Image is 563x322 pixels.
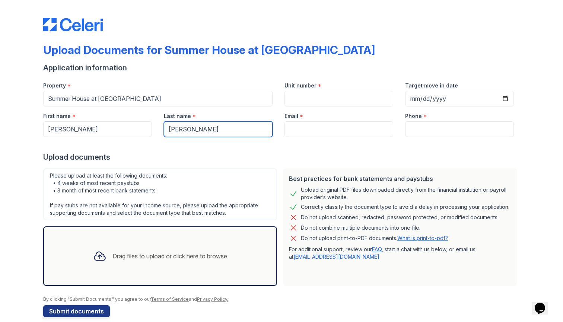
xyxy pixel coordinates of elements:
[43,112,71,120] label: First name
[301,203,509,211] div: Correctly classify the document type to avoid a delay in processing your application.
[43,168,277,220] div: Please upload at least the following documents: • 4 weeks of most recent paystubs • 3 month of mo...
[372,246,382,252] a: FAQ
[43,18,103,31] img: CE_Logo_Blue-a8612792a0a2168367f1c8372b55b34899dd931a85d93a1a3d3e32e68fde9ad4.png
[301,235,448,242] p: Do not upload print-to-PDF documents.
[43,43,375,57] div: Upload Documents for Summer House at [GEOGRAPHIC_DATA]
[284,112,298,120] label: Email
[405,82,458,89] label: Target move in date
[301,213,499,222] div: Do not upload scanned, redacted, password protected, or modified documents.
[43,152,520,162] div: Upload documents
[112,252,227,261] div: Drag files to upload or click here to browse
[301,223,420,232] div: Do not combine multiple documents into one file.
[293,254,379,260] a: [EMAIL_ADDRESS][DOMAIN_NAME]
[532,292,556,315] iframe: chat widget
[43,82,66,89] label: Property
[43,63,520,73] div: Application information
[289,174,511,183] div: Best practices for bank statements and paystubs
[197,296,228,302] a: Privacy Policy.
[43,305,110,317] button: Submit documents
[289,246,511,261] p: For additional support, review our , start a chat with us below, or email us at
[151,296,189,302] a: Terms of Service
[405,112,422,120] label: Phone
[301,186,511,201] div: Upload original PDF files downloaded directly from the financial institution or payroll provider’...
[164,112,191,120] label: Last name
[284,82,317,89] label: Unit number
[43,296,520,302] div: By clicking "Submit Documents," you agree to our and
[397,235,448,241] a: What is print-to-pdf?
